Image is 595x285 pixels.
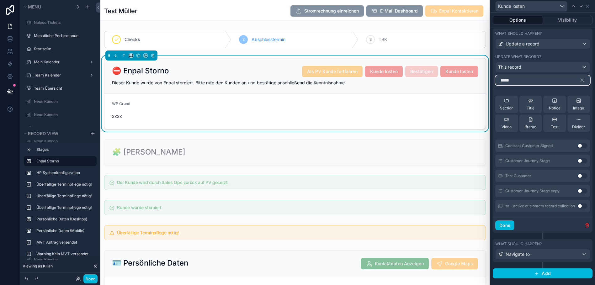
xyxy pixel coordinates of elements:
[34,99,93,104] label: Neue Kunden
[506,251,530,257] span: Navigate to
[36,147,92,152] label: Stages
[549,106,560,111] span: Notice
[34,73,84,78] label: Team Kalender
[495,31,542,36] label: What should happen?
[28,4,41,9] span: Menu
[34,33,93,38] label: Monatliche Performance
[519,114,542,132] button: iframe
[495,39,590,49] button: Update a record
[36,159,92,164] label: Enpal Storno
[495,241,542,246] label: What should happen?
[23,3,72,11] button: Menu
[506,41,539,47] span: Update a record
[500,106,513,111] span: Section
[112,101,130,106] span: WP Grund
[505,203,575,208] span: sa - active customers record collection
[505,158,550,163] span: Customer Journey Stage
[23,129,87,138] button: Record view
[34,60,84,65] label: Mein Kalender
[36,170,92,175] label: HP Systemkonfiguration
[543,96,566,113] button: Notice
[525,124,536,129] span: iframe
[23,264,53,269] span: Viewing as Kilian
[495,249,590,260] button: Navigate to
[36,240,92,245] label: MVT Antrag versendet
[112,80,346,85] span: Dieser Kunde wurde von Enpal storniert. Bitte rufe den Kunden an und bestätige anschließend die K...
[495,62,590,72] button: This record
[34,20,93,25] label: Noloco Tickets
[505,143,553,148] span: Contract Customer Signed
[498,3,525,9] span: Kunde losten
[104,7,137,15] h1: Test Müller
[543,114,566,132] button: Text
[567,114,590,132] button: Divider
[495,96,518,113] button: Section
[83,274,98,283] button: Done
[527,106,534,111] span: Title
[495,54,541,59] label: Update what record?
[498,64,521,70] span: This record
[36,182,92,187] label: Überfällige Terminpflege nötig!
[542,271,551,276] span: Add
[567,96,590,113] button: Image
[493,16,543,24] button: Options
[20,142,100,256] div: scrollable content
[572,124,585,129] span: Divider
[112,113,200,119] span: xxxx
[573,106,584,111] span: Image
[112,66,169,76] h2: ⛔ Enpal Storno
[36,193,92,198] label: Überfällige Terminpflege nötig!
[36,217,92,222] label: Persönliche Daten (Desktop)
[34,125,93,130] label: Neue Kunden
[493,268,592,278] button: Add
[36,228,92,233] label: Persönliche Daten (Mobile)
[519,96,542,113] button: Title
[495,1,567,12] button: Kunde losten
[36,251,92,256] label: Warning Kein MVT versendet
[495,114,518,132] button: Video
[543,16,593,24] button: Visibility
[505,188,560,193] span: Customer Journey Stage copy
[34,86,93,91] label: Team Übersicht
[34,112,93,117] label: Neue Kunden
[495,220,514,230] button: Done
[36,205,92,210] label: Überfällige Terminpflege nötig!
[551,124,559,129] span: Text
[502,124,512,129] span: Video
[34,46,93,51] label: Startseite
[28,131,58,136] span: Record view
[505,173,531,178] span: Test Customer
